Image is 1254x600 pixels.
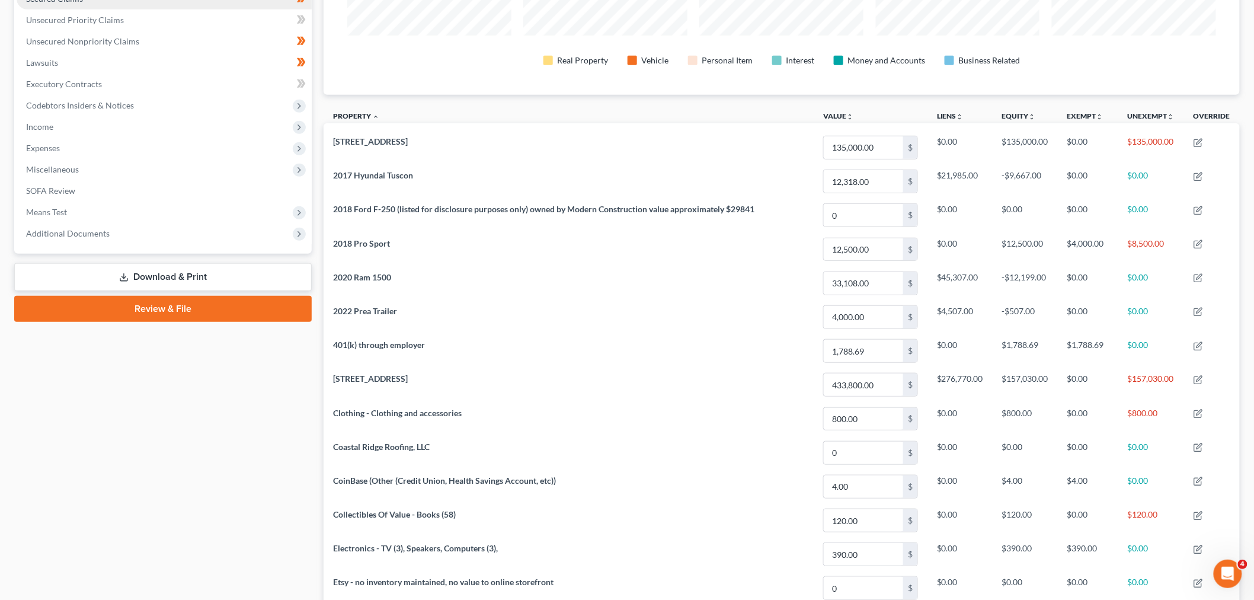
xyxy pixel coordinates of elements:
span: SOFA Review [26,186,75,196]
div: Vehicle [642,55,669,66]
a: Unsecured Nonpriority Claims [17,31,312,52]
td: $120.00 [993,503,1058,537]
div: $ [903,408,917,430]
td: $0.00 [1118,199,1184,232]
td: $1,788.69 [1058,334,1118,368]
span: Means Test [26,207,67,217]
td: $800.00 [993,402,1058,436]
td: $0.00 [927,232,993,266]
a: Lawsuits [17,52,312,74]
td: $0.00 [927,199,993,232]
a: Liensunfold_more [937,111,964,120]
td: -$9,667.00 [993,165,1058,199]
a: Review & File [14,296,312,322]
span: Additional Documents [26,228,110,238]
a: Valueunfold_more [823,111,853,120]
td: $276,770.00 [927,368,993,402]
span: 2020 Ram 1500 [333,272,391,282]
td: $0.00 [927,130,993,164]
td: $135,000.00 [993,130,1058,164]
span: Coastal Ridge Roofing, LLC [333,442,430,452]
i: unfold_more [1167,113,1175,120]
td: $21,985.00 [927,165,993,199]
div: $ [903,306,917,328]
div: $ [903,442,917,464]
td: $4,507.00 [927,300,993,334]
td: $800.00 [1118,402,1184,436]
div: $ [903,577,917,599]
input: 0.00 [824,475,903,498]
td: $390.00 [1058,538,1118,572]
a: Property expand_less [333,111,379,120]
div: Business Related [959,55,1021,66]
span: 4 [1238,560,1247,569]
td: $0.00 [1118,436,1184,470]
input: 0.00 [824,136,903,159]
div: $ [903,272,917,295]
div: $ [903,475,917,498]
input: 0.00 [824,340,903,362]
th: Override [1184,104,1240,131]
div: Personal Item [702,55,753,66]
td: $0.00 [1058,300,1118,334]
td: $0.00 [1058,503,1118,537]
span: 2022 Prea Trailer [333,306,397,316]
a: Unsecured Priority Claims [17,9,312,31]
span: Unsecured Priority Claims [26,15,124,25]
div: $ [903,238,917,261]
span: Expenses [26,143,60,153]
td: $157,030.00 [993,368,1058,402]
td: $0.00 [1118,334,1184,368]
div: Real Property [558,55,609,66]
span: Miscellaneous [26,164,79,174]
td: $0.00 [927,503,993,537]
td: $0.00 [1058,402,1118,436]
td: $0.00 [1058,130,1118,164]
span: Executory Contracts [26,79,102,89]
td: $0.00 [1058,436,1118,470]
i: unfold_more [846,113,853,120]
input: 0.00 [824,272,903,295]
div: Interest [786,55,815,66]
td: $8,500.00 [1118,232,1184,266]
div: $ [903,340,917,362]
span: Collectibles Of Value - Books (58) [333,509,456,519]
div: $ [903,374,917,396]
td: $0.00 [927,436,993,470]
td: $0.00 [1118,266,1184,300]
span: Lawsuits [26,58,58,68]
div: $ [903,543,917,566]
span: 2017 Hyundai Tuscon [333,170,413,180]
input: 0.00 [824,577,903,599]
a: Exemptunfold_more [1067,111,1103,120]
td: $390.00 [993,538,1058,572]
td: -$507.00 [993,300,1058,334]
td: $157,030.00 [1118,368,1184,402]
td: $0.00 [1118,470,1184,503]
a: Executory Contracts [17,74,312,95]
span: 2018 Pro Sport [333,238,390,248]
td: $0.00 [993,436,1058,470]
td: -$12,199.00 [993,266,1058,300]
input: 0.00 [824,238,903,261]
td: $4,000.00 [1058,232,1118,266]
td: $45,307.00 [927,266,993,300]
td: $0.00 [927,334,993,368]
input: 0.00 [824,204,903,226]
i: expand_less [372,113,379,120]
span: 401(k) through employer [333,340,425,350]
iframe: Intercom live chat [1214,560,1242,588]
span: Income [26,122,53,132]
a: Download & Print [14,263,312,291]
span: Codebtors Insiders & Notices [26,100,134,110]
span: Clothing - Clothing and accessories [333,408,462,418]
a: SOFA Review [17,180,312,202]
td: $0.00 [1058,199,1118,232]
td: $0.00 [1058,368,1118,402]
td: $0.00 [993,199,1058,232]
span: Electronics - TV (3), Speakers, Computers (3), [333,543,498,553]
td: $0.00 [927,470,993,503]
a: Unexemptunfold_more [1128,111,1175,120]
input: 0.00 [824,374,903,396]
span: [STREET_ADDRESS] [333,374,408,384]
